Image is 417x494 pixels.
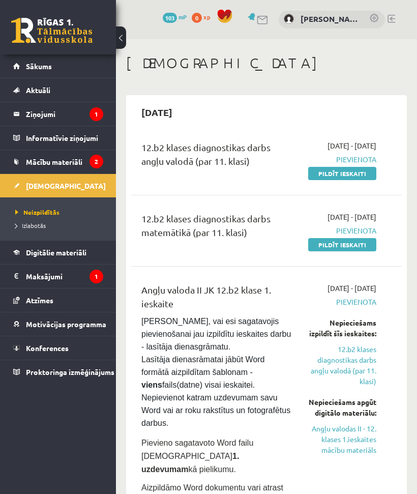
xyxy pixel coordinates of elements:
span: Motivācijas programma [26,319,106,329]
a: [PERSON_NAME] [301,13,359,25]
span: Neizpildītās [15,208,59,216]
span: [DATE] - [DATE] [327,212,376,222]
span: [DATE] - [DATE] [327,283,376,294]
strong: viens [141,381,162,389]
a: Pildīt ieskaiti [308,167,376,180]
span: Atzīmes [26,296,53,305]
span: xp [203,13,210,21]
a: Rīgas 1. Tālmācības vidusskola [11,18,93,43]
span: [PERSON_NAME], vai esi sagatavojis pievienošanai jau izpildītu ieskaites darbu - lasītāja dienasg... [141,317,293,427]
div: Nepieciešams izpildīt šīs ieskaites: [308,317,376,339]
span: mP [178,13,187,21]
a: Izlabotās [15,221,106,230]
a: Angļu valodas II - 12. klases 1.ieskaites mācību materiāls [308,423,376,455]
a: Motivācijas programma [13,312,103,336]
span: Pievienota [308,225,376,236]
span: Pievieno sagatavoto Word failu [DEMOGRAPHIC_DATA] kā pielikumu. [141,439,253,474]
a: Konferences [13,336,103,360]
a: Atzīmes [13,288,103,312]
a: Pildīt ieskaiti [308,238,376,251]
a: Sākums [13,54,103,78]
h2: [DATE] [131,100,183,124]
span: Pievienota [308,297,376,307]
span: Digitālie materiāli [26,248,86,257]
legend: Ziņojumi [26,102,103,126]
span: Sākums [26,62,52,71]
strong: 1. uzdevumam [141,452,239,474]
a: Maksājumi1 [13,265,103,288]
div: 12.b2 klases diagnostikas darbs angļu valodā (par 11. klasi) [141,140,293,173]
i: 2 [90,155,103,168]
span: 103 [163,13,177,23]
a: [DEMOGRAPHIC_DATA] [13,174,103,197]
img: Kerija Daniela Kustova [284,14,294,24]
span: Proktoringa izmēģinājums [26,367,114,376]
div: Angļu valoda II JK 12.b2 klase 1. ieskaite [141,283,293,315]
a: Informatīvie ziņojumi2 [13,126,103,150]
span: 0 [192,13,202,23]
legend: Maksājumi [26,265,103,288]
legend: Informatīvie ziņojumi [26,126,103,150]
a: Ziņojumi1 [13,102,103,126]
a: Neizpildītās [15,208,106,217]
a: 12.b2 klases diagnostikas darbs angļu valodā (par 11. klasi) [308,344,376,387]
a: Mācību materiāli [13,150,103,173]
a: 103 mP [163,13,187,21]
span: [DEMOGRAPHIC_DATA] [26,181,106,190]
a: Aktuāli [13,78,103,102]
span: Mācību materiāli [26,157,82,166]
i: 1 [90,107,103,121]
span: [DATE] - [DATE] [327,140,376,151]
div: Nepieciešams apgūt digitālo materiālu: [308,397,376,418]
span: Izlabotās [15,221,46,229]
i: 1 [90,270,103,283]
span: Pievienota [308,154,376,165]
span: Konferences [26,343,69,353]
span: Aktuāli [26,85,50,95]
a: Proktoringa izmēģinājums [13,360,103,384]
h1: [DEMOGRAPHIC_DATA] [126,54,407,72]
div: 12.b2 klases diagnostikas darbs matemātikā (par 11. klasi) [141,212,293,244]
a: 0 xp [192,13,215,21]
a: Digitālie materiāli [13,241,103,264]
